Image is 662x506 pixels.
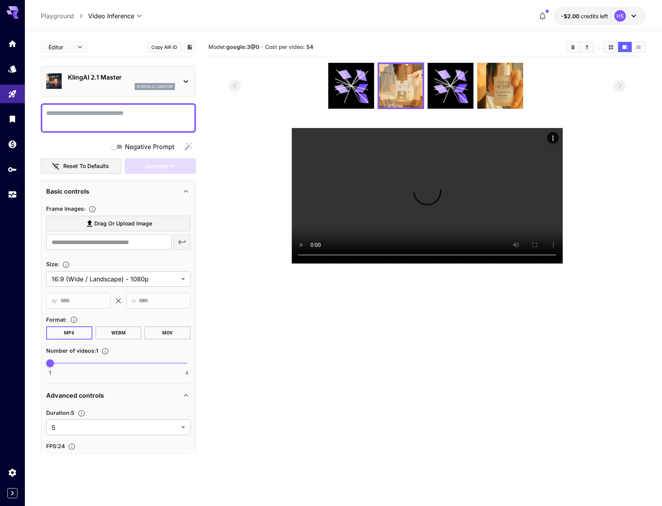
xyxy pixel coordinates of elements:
[8,165,17,174] div: API Keys
[41,158,121,174] button: Reset to defaults
[52,423,178,432] span: 5
[46,187,89,196] p: Basic controls
[561,12,608,20] div: -$2.00
[94,219,152,229] span: Drag or upload image
[46,316,67,323] span: Format :
[46,409,75,416] span: Duration : 5
[580,42,594,52] button: Download All
[477,63,523,109] img: eO07AAAAAElFTkSuQmCC
[88,11,134,21] span: Video Inference
[46,391,104,400] p: Advanced controls
[310,43,313,50] b: 4
[632,42,645,52] button: Show videos in list view
[8,39,17,49] div: Home
[98,347,112,355] button: Specify how many videos to generate in a single request. Each video generation will be charged se...
[618,42,632,52] button: Show videos in video view
[8,114,17,124] div: Library
[8,468,17,477] div: Settings
[46,347,98,354] span: Number of videos : 1
[46,326,92,340] button: MP4
[52,274,178,284] span: 16:9 (Wide / Landscape) - 1080p
[581,13,608,19] span: credits left
[41,11,88,21] nav: breadcrumb
[8,89,17,99] div: Playground
[46,182,191,201] div: Basic controls
[68,73,175,82] p: KlingAI 2.1 Master
[46,386,191,405] div: Advanced controls
[8,139,17,149] div: Wallet
[59,261,73,269] button: Adjust the dimensions of the generated image by specifying its width and height in pixels, or sel...
[52,296,57,305] span: W
[46,443,65,449] span: FPS : 24
[226,43,259,50] b: google:3@0
[186,42,193,52] button: Add to library
[8,64,17,74] div: Models
[75,409,88,417] button: Set the number of duration
[132,296,135,305] span: H
[553,7,646,25] button: -$2.00HS
[137,84,173,89] p: klingai_2_1_master
[144,326,191,340] button: MOV
[547,132,559,144] div: Actions
[614,10,626,22] div: HS
[565,41,594,53] div: Clear videosDownload All
[67,316,81,324] button: Choose the file format for the output video.
[46,205,85,212] span: Frame Images :
[85,205,99,213] button: Upload frame images.
[379,64,423,107] img: JtrrSgAAAAZJREFUAwAWw97+FUd8vgAAAABJRU5ErkJggg==
[125,142,174,151] span: Negative Prompt
[49,43,73,51] span: Editor
[46,69,191,93] div: KlingAI 2.1 Masterklingai_2_1_master
[208,43,259,50] span: Model:
[95,326,142,340] button: WEBM
[566,42,580,52] button: Clear videos
[261,42,263,52] p: ·
[7,488,17,498] button: Expand sidebar
[41,11,74,21] a: Playground
[49,369,51,377] span: 1
[46,261,59,267] span: Size :
[46,216,191,232] label: Drag or upload image
[65,443,79,451] button: Set the fps
[561,13,581,19] span: -$2.00
[185,369,189,377] span: 4
[604,42,618,52] button: Show videos in grid view
[8,190,17,199] div: Usage
[603,41,646,53] div: Show videos in grid viewShow videos in video viewShow videos in list view
[265,43,313,50] span: Cost per video: $
[147,42,182,53] button: Copy AIR ID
